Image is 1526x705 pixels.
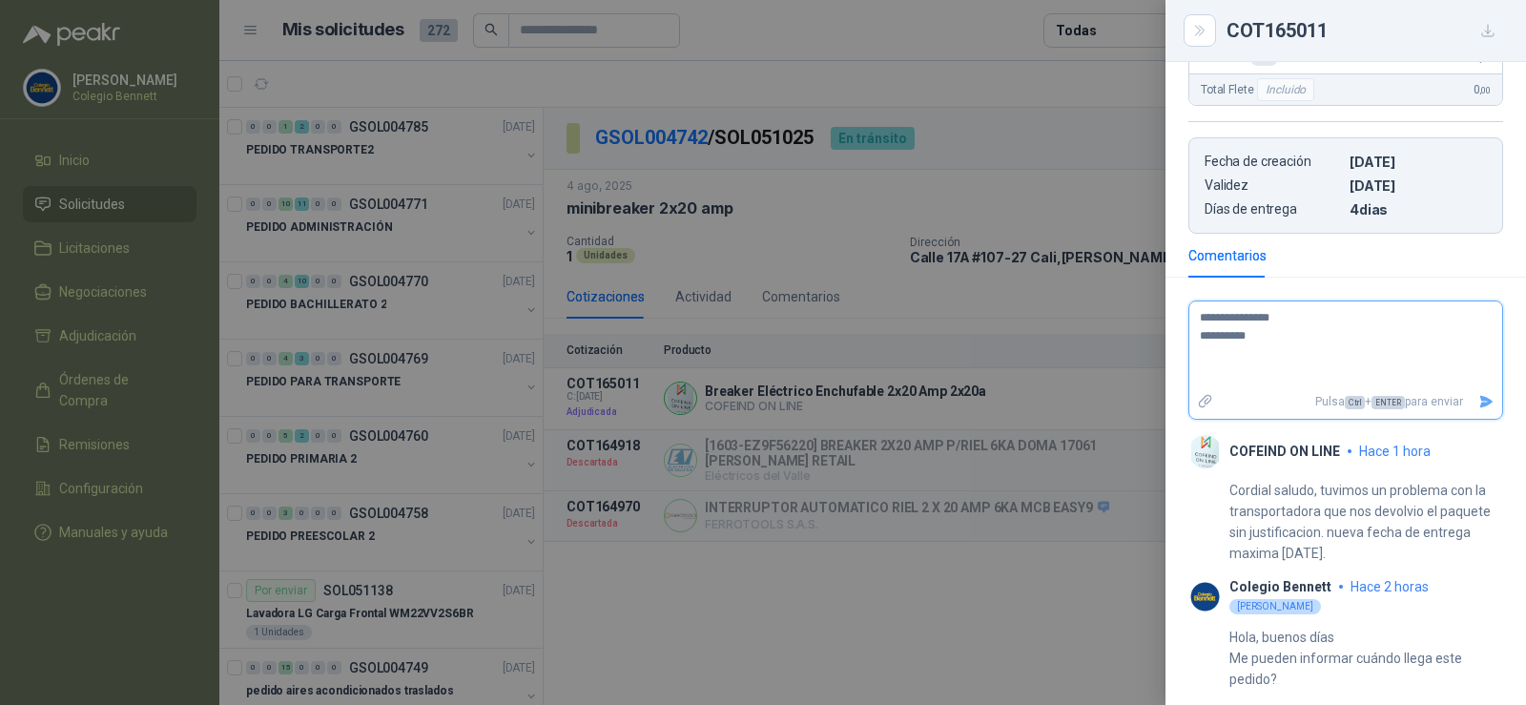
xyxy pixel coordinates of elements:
span: hace 1 hora [1359,444,1431,459]
div: Comentarios [1188,245,1267,266]
span: 0 [1474,83,1491,96]
p: Cordial saludo, tuvimos un problema con la transportadora que nos devolvio el paquete sin justifi... [1229,480,1503,564]
div: [PERSON_NAME] [1229,599,1321,614]
p: [DATE] [1350,154,1487,170]
div: COT165011 [1227,15,1503,46]
p: Días de entrega [1205,201,1342,218]
p: Validez [1205,177,1342,194]
button: Close [1188,19,1211,42]
p: Fecha de creación [1205,154,1342,170]
p: Colegio Bennett [1229,579,1331,594]
span: ENTER [1371,396,1405,409]
span: hace 2 horas [1351,579,1429,594]
p: [DATE] [1350,177,1487,194]
p: 4 dias [1350,201,1487,218]
p: COFEIND ON LINE [1229,444,1340,459]
p: Hola, buenos días Me pueden informar cuándo llega este pedido? [1229,627,1503,690]
div: Incluido [1257,78,1314,101]
p: Pulsa + para enviar [1222,385,1472,419]
span: Ctrl [1345,396,1365,409]
span: Total Flete [1201,78,1318,101]
img: Company Logo [1188,435,1222,468]
img: Company Logo [1188,580,1222,613]
span: ,00 [1479,85,1491,95]
button: Enviar [1471,385,1502,419]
